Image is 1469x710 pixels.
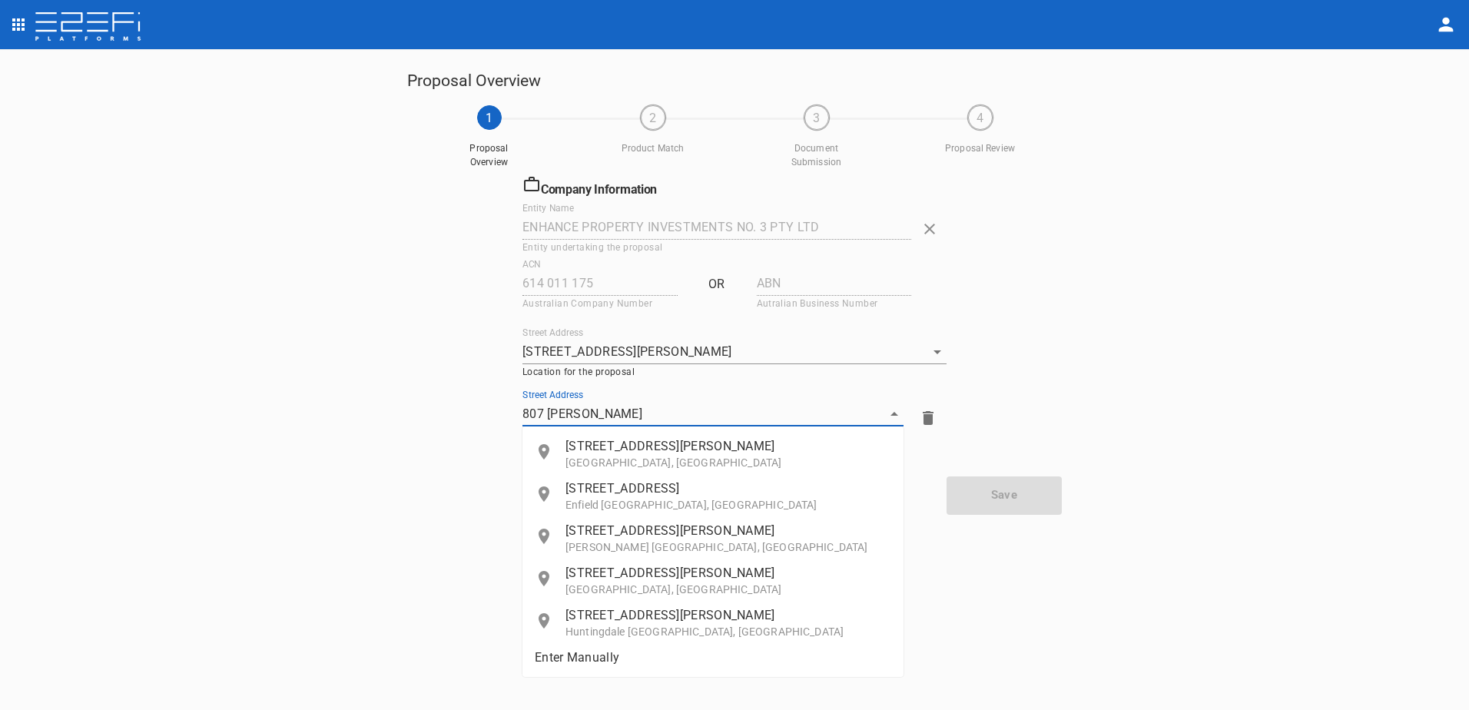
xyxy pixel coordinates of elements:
h5: Proposal Overview [407,68,1062,94]
label: Entity Name [522,201,574,214]
p: Huntingdale [GEOGRAPHIC_DATA], [GEOGRAPHIC_DATA] [565,624,891,639]
p: Entity undertaking the proposal [522,242,911,253]
button: Open [927,341,948,363]
p: Australian Company Number [522,298,678,309]
p: [STREET_ADDRESS][PERSON_NAME] [565,606,891,624]
h6: Company Information [522,175,947,197]
span: Product Match [615,142,691,155]
p: [GEOGRAPHIC_DATA], [GEOGRAPHIC_DATA] [565,582,891,597]
p: [STREET_ADDRESS][PERSON_NAME] [565,522,891,539]
span: Document Submission [778,142,855,168]
p: Enter Manually [535,649,619,666]
p: Autralian Business Number [757,298,912,309]
label: Street Address [522,388,584,401]
span: Proposal Review [942,142,1019,155]
p: [STREET_ADDRESS][PERSON_NAME] [565,564,891,582]
span: Proposal Overview [451,142,528,168]
label: Street Address [522,326,584,339]
p: OR [690,275,744,293]
p: [STREET_ADDRESS][PERSON_NAME] [565,437,891,455]
button: Close [884,403,905,425]
p: Enfield [GEOGRAPHIC_DATA], [GEOGRAPHIC_DATA] [565,497,891,513]
p: [GEOGRAPHIC_DATA], [GEOGRAPHIC_DATA] [565,455,891,470]
p: [STREET_ADDRESS] [565,479,891,497]
p: [PERSON_NAME] [GEOGRAPHIC_DATA], [GEOGRAPHIC_DATA] [565,539,891,555]
label: ACN [522,257,541,270]
p: Location for the proposal [522,367,947,377]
